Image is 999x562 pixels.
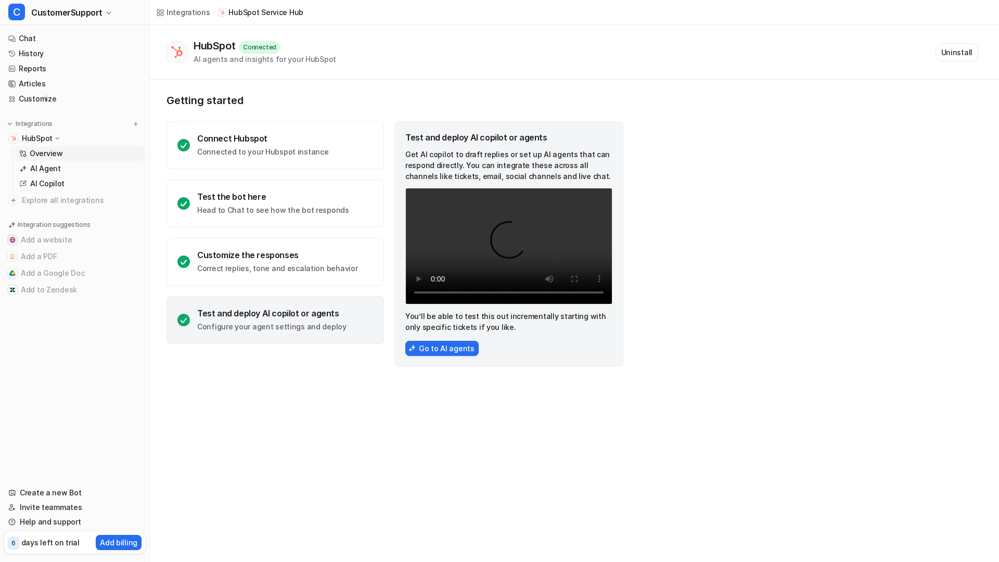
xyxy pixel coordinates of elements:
[936,43,978,61] button: Uninstall
[4,31,145,46] a: Chat
[156,7,210,18] a: Integrations
[405,149,612,182] p: Get AI copilot to draft replies or set up AI agents that can respond directly. You can integrate ...
[194,40,239,52] div: HubSpot
[213,8,215,17] span: /
[228,7,303,18] p: HubSpot Service Hub
[4,119,56,129] button: Integrations
[4,486,145,500] a: Create a new Bot
[166,94,624,107] p: Getting started
[30,178,65,189] p: AI Copilot
[405,341,479,356] button: Go to AI agents
[4,515,145,529] a: Help and support
[194,54,336,65] div: AI agents and insights for your HubSpot
[405,311,612,333] p: You’ll be able to test this out incrementally starting with only specific tickets if you like.
[22,133,53,144] p: HubSpot
[197,250,357,260] div: Customize the responses
[4,61,145,76] a: Reports
[8,4,25,20] span: C
[170,45,184,59] img: HubSpot Service Hub
[6,120,14,127] img: expand menu
[197,147,328,157] p: Connected to your Hubspot instance
[4,193,145,208] a: Explore all integrations
[18,220,90,229] p: Integration suggestions
[4,92,145,106] a: Customize
[197,133,328,144] div: Connect Hubspot
[132,120,139,127] img: menu_add.svg
[10,135,17,142] img: HubSpot
[30,163,61,174] p: AI Agent
[197,191,349,202] div: Test the bot here
[30,148,63,159] p: Overview
[21,537,80,548] p: days left on trial
[220,10,225,15] img: HubSpot Service Hub icon
[4,232,145,248] button: Add a websiteAdd a website
[15,146,145,161] a: Overview
[4,265,145,282] button: Add a Google DocAdd a Google Doc
[4,500,145,515] a: Invite teammates
[197,322,347,332] p: Configure your agent settings and deploy
[166,7,210,18] div: Integrations
[4,46,145,61] a: History
[405,188,612,304] video: Your browser does not support the video tag.
[31,5,103,20] span: CustomerSupport
[408,344,416,352] img: AiAgentsIcon
[218,7,303,18] a: HubSpot Service Hub iconHubSpot Service Hub
[22,192,141,209] span: Explore all integrations
[8,195,19,206] img: explore all integrations
[4,248,145,265] button: Add a PDFAdd a PDF
[9,270,16,276] img: Add a Google Doc
[11,539,16,548] p: 6
[197,263,357,274] p: Correct replies, tone and escalation behavior
[100,537,137,548] p: Add billing
[16,120,53,128] p: Integrations
[96,535,142,550] button: Add billing
[405,132,612,143] div: Test and deploy AI copilot or agents
[197,205,349,215] p: Head to Chat to see how the bot responds
[9,253,16,260] img: Add a PDF
[15,161,145,176] a: AI Agent
[9,287,16,293] img: Add to Zendesk
[4,282,145,298] button: Add to ZendeskAdd to Zendesk
[239,41,280,54] div: Connected
[15,176,145,191] a: AI Copilot
[197,308,347,318] div: Test and deploy AI copilot or agents
[9,237,16,243] img: Add a website
[4,76,145,91] a: Articles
